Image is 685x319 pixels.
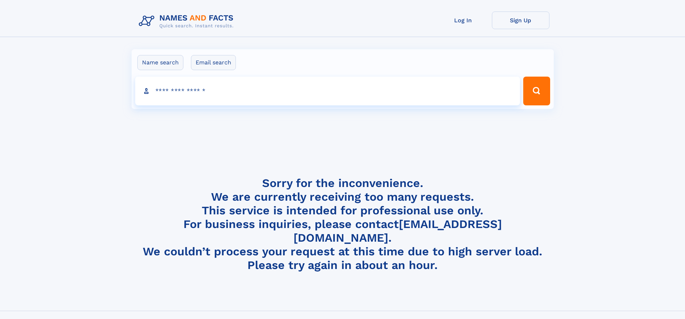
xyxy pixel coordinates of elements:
[191,55,236,70] label: Email search
[136,176,549,272] h4: Sorry for the inconvenience. We are currently receiving too many requests. This service is intend...
[293,217,502,245] a: [EMAIL_ADDRESS][DOMAIN_NAME]
[137,55,183,70] label: Name search
[135,77,520,105] input: search input
[523,77,550,105] button: Search Button
[492,12,549,29] a: Sign Up
[434,12,492,29] a: Log In
[136,12,239,31] img: Logo Names and Facts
